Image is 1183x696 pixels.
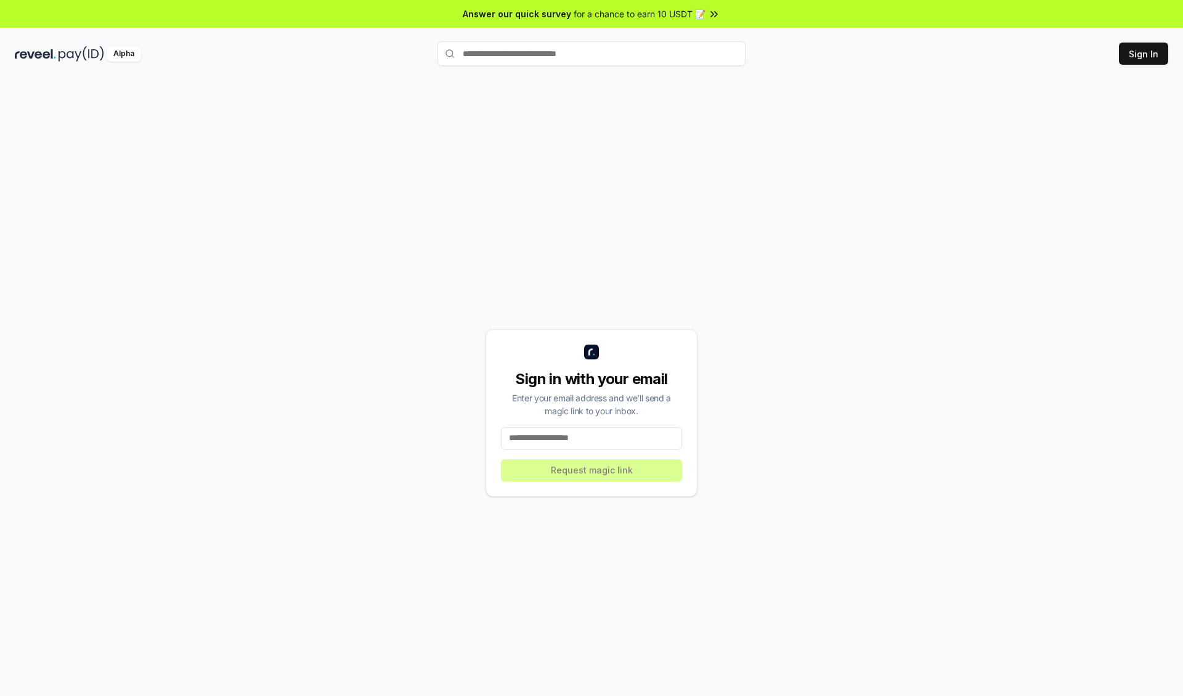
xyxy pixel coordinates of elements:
span: Answer our quick survey [463,7,571,20]
img: pay_id [59,46,104,62]
div: Alpha [107,46,141,62]
span: for a chance to earn 10 USDT 📝 [574,7,705,20]
button: Sign In [1119,43,1168,65]
div: Enter your email address and we’ll send a magic link to your inbox. [501,391,682,417]
img: logo_small [584,345,599,359]
img: reveel_dark [15,46,56,62]
div: Sign in with your email [501,369,682,389]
